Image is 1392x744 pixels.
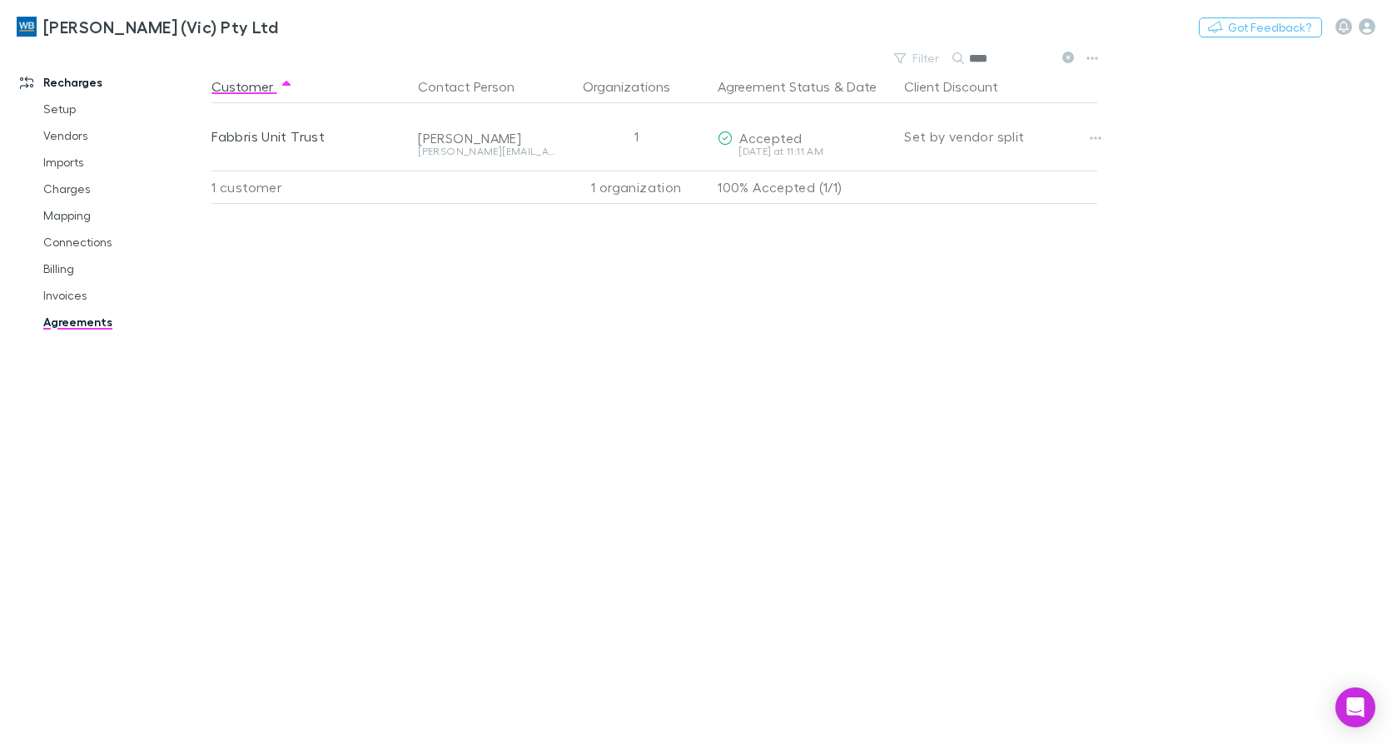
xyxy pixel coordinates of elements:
div: Fabbris Unit Trust [211,103,405,170]
a: Agreements [27,309,221,335]
button: Filter [886,48,949,68]
p: 100% Accepted (1/1) [718,171,891,203]
a: Invoices [27,282,221,309]
div: & [718,70,891,103]
div: 1 organization [561,171,711,204]
button: Date [847,70,877,103]
div: 1 [561,103,711,170]
button: Client Discount [904,70,1018,103]
button: Contact Person [418,70,534,103]
div: Open Intercom Messenger [1335,687,1375,727]
button: Got Feedback? [1199,17,1322,37]
a: Imports [27,149,221,176]
img: William Buck (Vic) Pty Ltd's Logo [17,17,37,37]
a: Charges [27,176,221,202]
button: Agreement Status [718,70,830,103]
a: Mapping [27,202,221,229]
a: Connections [27,229,221,255]
div: 1 customer [211,171,411,204]
div: [PERSON_NAME][EMAIL_ADDRESS][DOMAIN_NAME] [418,146,554,156]
button: Organizations [583,70,690,103]
a: Setup [27,96,221,122]
a: Billing [27,255,221,282]
div: [DATE] at 11:11 AM [718,146,891,156]
span: Accepted [739,130,802,146]
button: Customer [211,70,293,103]
a: Recharges [3,69,221,96]
div: Set by vendor split [904,103,1097,170]
a: [PERSON_NAME] (Vic) Pty Ltd [7,7,288,47]
div: [PERSON_NAME] [418,130,554,146]
h3: [PERSON_NAME] (Vic) Pty Ltd [43,17,278,37]
a: Vendors [27,122,221,149]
